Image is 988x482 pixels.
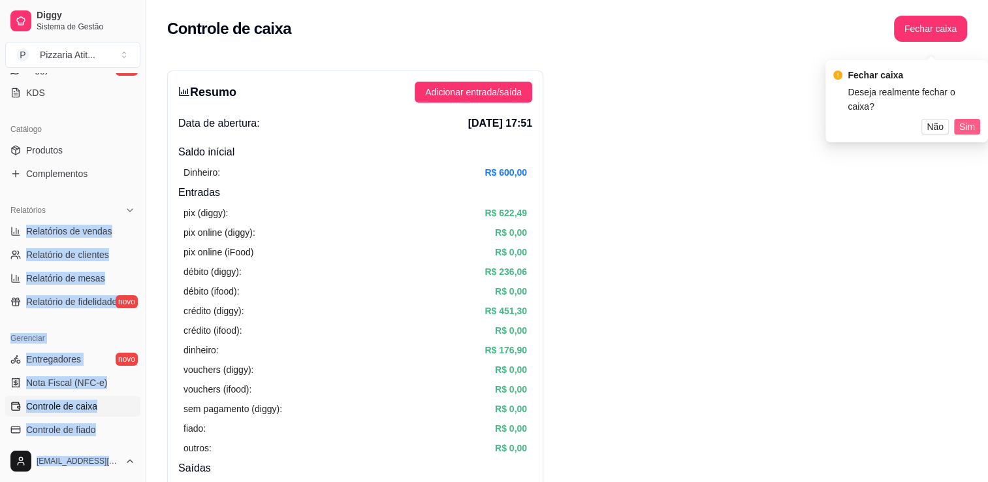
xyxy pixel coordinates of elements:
[183,304,244,318] article: crédito (diggy):
[183,206,228,220] article: pix (diggy):
[5,349,140,370] a: Entregadoresnovo
[5,419,140,440] a: Controle de fiado
[26,248,109,261] span: Relatório de clientes
[921,119,949,135] button: Não
[5,221,140,242] a: Relatórios de vendas
[848,85,980,114] div: Deseja realmente fechar o caixa?
[5,372,140,393] a: Nota Fiscal (NFC-e)
[26,167,88,180] span: Complementos
[894,16,967,42] button: Fechar caixa
[183,362,253,377] article: vouchers (diggy):
[178,144,532,160] h4: Saldo inícial
[833,71,842,80] span: exclamation-circle
[495,402,527,416] article: R$ 0,00
[468,116,532,131] span: [DATE] 17:51
[26,225,112,238] span: Relatórios de vendas
[178,86,190,97] span: bar-chart
[495,382,527,396] article: R$ 0,00
[183,284,240,298] article: débito (ifood):
[40,48,95,61] div: Pizzaria Atit ...
[26,272,105,285] span: Relatório de mesas
[5,119,140,140] div: Catálogo
[167,18,291,39] h2: Controle de caixa
[26,144,63,157] span: Produtos
[26,423,96,436] span: Controle de fiado
[178,83,236,101] h3: Resumo
[5,268,140,289] a: Relatório de mesas
[26,295,117,308] span: Relatório de fidelidade
[26,86,45,99] span: KDS
[485,165,527,180] article: R$ 600,00
[37,10,135,22] span: Diggy
[415,82,532,103] button: Adicionar entrada/saída
[183,245,253,259] article: pix online (iFood)
[183,265,242,279] article: débito (diggy):
[5,42,140,68] button: Select a team
[183,225,255,240] article: pix online (diggy):
[183,402,282,416] article: sem pagamento (diggy):
[5,396,140,417] a: Controle de caixa
[26,376,107,389] span: Nota Fiscal (NFC-e)
[178,185,532,201] h4: Entradas
[495,362,527,377] article: R$ 0,00
[26,353,81,366] span: Entregadores
[178,460,532,476] h4: Saídas
[5,82,140,103] a: KDS
[927,120,944,134] span: Não
[16,48,29,61] span: P
[183,421,206,436] article: fiado:
[5,244,140,265] a: Relatório de clientes
[485,206,527,220] article: R$ 622,49
[959,120,975,134] span: Sim
[37,456,120,466] span: [EMAIL_ADDRESS][DOMAIN_NAME]
[495,441,527,455] article: R$ 0,00
[954,119,980,135] button: Sim
[26,400,97,413] span: Controle de caixa
[5,445,140,477] button: [EMAIL_ADDRESS][DOMAIN_NAME]
[183,441,212,455] article: outros:
[5,5,140,37] a: DiggySistema de Gestão
[495,225,527,240] article: R$ 0,00
[495,284,527,298] article: R$ 0,00
[183,343,219,357] article: dinheiro:
[183,382,251,396] article: vouchers (ifood):
[495,323,527,338] article: R$ 0,00
[485,304,527,318] article: R$ 451,30
[5,328,140,349] div: Gerenciar
[495,245,527,259] article: R$ 0,00
[848,68,980,82] div: Fechar caixa
[495,421,527,436] article: R$ 0,00
[183,323,242,338] article: crédito (ifood):
[5,163,140,184] a: Complementos
[10,205,46,216] span: Relatórios
[425,85,522,99] span: Adicionar entrada/saída
[485,343,527,357] article: R$ 176,90
[183,165,220,180] article: Dinheiro:
[178,116,260,131] span: Data de abertura:
[5,291,140,312] a: Relatório de fidelidadenovo
[485,265,527,279] article: R$ 236,06
[37,22,135,32] span: Sistema de Gestão
[5,140,140,161] a: Produtos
